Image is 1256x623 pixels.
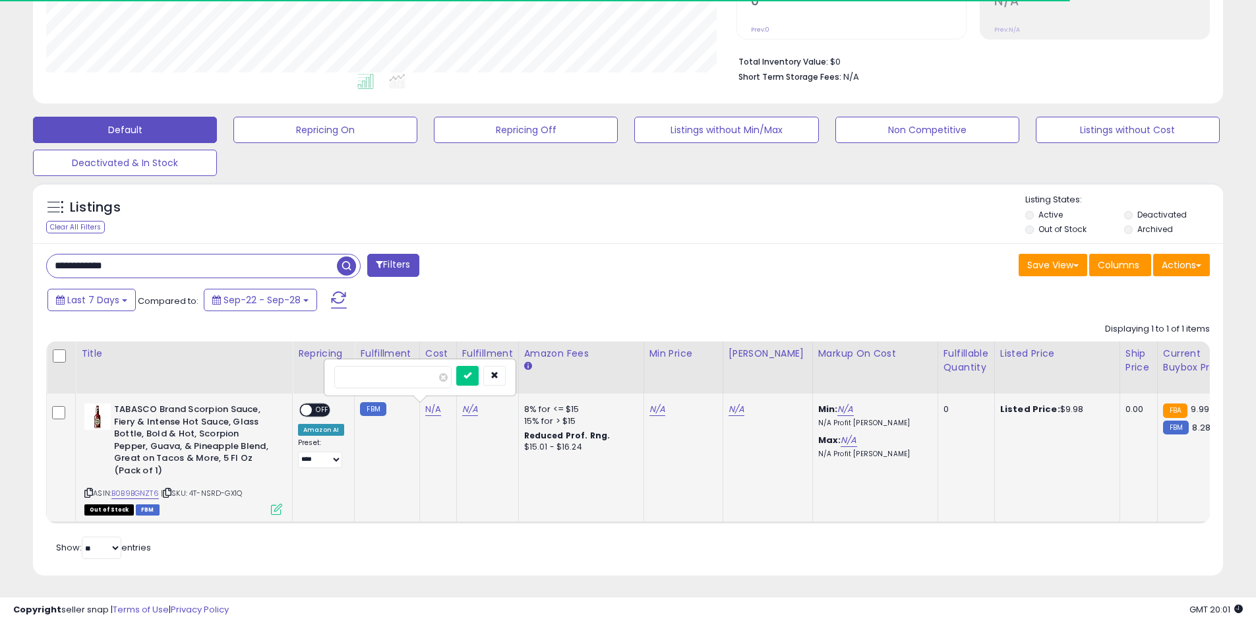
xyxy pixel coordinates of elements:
div: Preset: [298,438,344,468]
th: The percentage added to the cost of goods (COGS) that forms the calculator for Min & Max prices. [812,341,938,394]
button: Save View [1019,254,1087,276]
a: N/A [729,403,744,416]
h5: Listings [70,198,121,217]
b: Min: [818,403,838,415]
a: N/A [425,403,441,416]
div: Ship Price [1125,347,1152,374]
img: 411DwoRCfjL._SL40_.jpg [84,403,111,430]
a: N/A [837,403,853,416]
button: Default [33,117,217,143]
div: ASIN: [84,403,282,514]
span: 9.99 [1191,403,1209,415]
div: Min Price [649,347,717,361]
div: Title [81,347,287,361]
button: Columns [1089,254,1151,276]
div: Markup on Cost [818,347,932,361]
li: $0 [738,53,1200,69]
a: N/A [462,403,478,416]
div: $15.01 - $16.24 [524,442,634,453]
span: | SKU: 4T-NSRD-GX1Q [161,488,242,498]
a: B0B9BGNZT6 [111,488,159,499]
div: Clear All Filters [46,221,105,233]
span: N/A [843,71,859,83]
span: 2025-10-6 20:01 GMT [1189,603,1243,616]
div: Amazon Fees [524,347,638,361]
label: Deactivated [1137,209,1187,220]
button: Sep-22 - Sep-28 [204,289,317,311]
span: OFF [312,405,333,416]
a: N/A [841,434,856,447]
span: 8.28 [1192,421,1211,434]
a: N/A [649,403,665,416]
div: Current Buybox Price [1163,347,1231,374]
button: Filters [367,254,419,277]
div: seller snap | | [13,604,229,616]
small: Prev: N/A [994,26,1020,34]
span: Show: entries [56,541,151,554]
b: Listed Price: [1000,403,1060,415]
small: Amazon Fees. [524,361,532,372]
div: $9.98 [1000,403,1110,415]
a: Terms of Use [113,603,169,616]
div: Fulfillment Cost [462,347,513,374]
button: Repricing Off [434,117,618,143]
strong: Copyright [13,603,61,616]
div: 15% for > $15 [524,415,634,427]
div: 0 [943,403,984,415]
div: 8% for <= $15 [524,403,634,415]
a: Privacy Policy [171,603,229,616]
div: Repricing [298,347,349,361]
div: Displaying 1 to 1 of 1 items [1105,323,1210,336]
small: FBM [1163,421,1189,434]
span: FBM [136,504,160,516]
small: FBA [1163,403,1187,418]
button: Last 7 Days [47,289,136,311]
p: Listing States: [1025,194,1223,206]
small: FBM [360,402,386,416]
b: Short Term Storage Fees: [738,71,841,82]
div: 0.00 [1125,403,1147,415]
button: Listings without Min/Max [634,117,818,143]
div: Listed Price [1000,347,1114,361]
span: All listings that are currently out of stock and unavailable for purchase on Amazon [84,504,134,516]
div: Fulfillable Quantity [943,347,989,374]
button: Actions [1153,254,1210,276]
p: N/A Profit [PERSON_NAME] [818,450,928,459]
span: Compared to: [138,295,198,307]
div: Amazon AI [298,424,344,436]
span: Last 7 Days [67,293,119,307]
button: Non Competitive [835,117,1019,143]
div: [PERSON_NAME] [729,347,807,361]
span: Columns [1098,258,1139,272]
p: N/A Profit [PERSON_NAME] [818,419,928,428]
label: Archived [1137,223,1173,235]
label: Active [1038,209,1063,220]
span: Sep-22 - Sep-28 [224,293,301,307]
small: Prev: 0 [751,26,769,34]
b: TABASCO Brand Scorpion Sauce, Fiery & Intense Hot Sauce, Glass Bottle, Bold & Hot, Scorpion Peppe... [114,403,274,480]
button: Listings without Cost [1036,117,1220,143]
div: Fulfillment [360,347,413,361]
label: Out of Stock [1038,223,1087,235]
b: Reduced Prof. Rng. [524,430,611,441]
button: Deactivated & In Stock [33,150,217,176]
button: Repricing On [233,117,417,143]
b: Total Inventory Value: [738,56,828,67]
b: Max: [818,434,841,446]
div: Cost [425,347,451,361]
